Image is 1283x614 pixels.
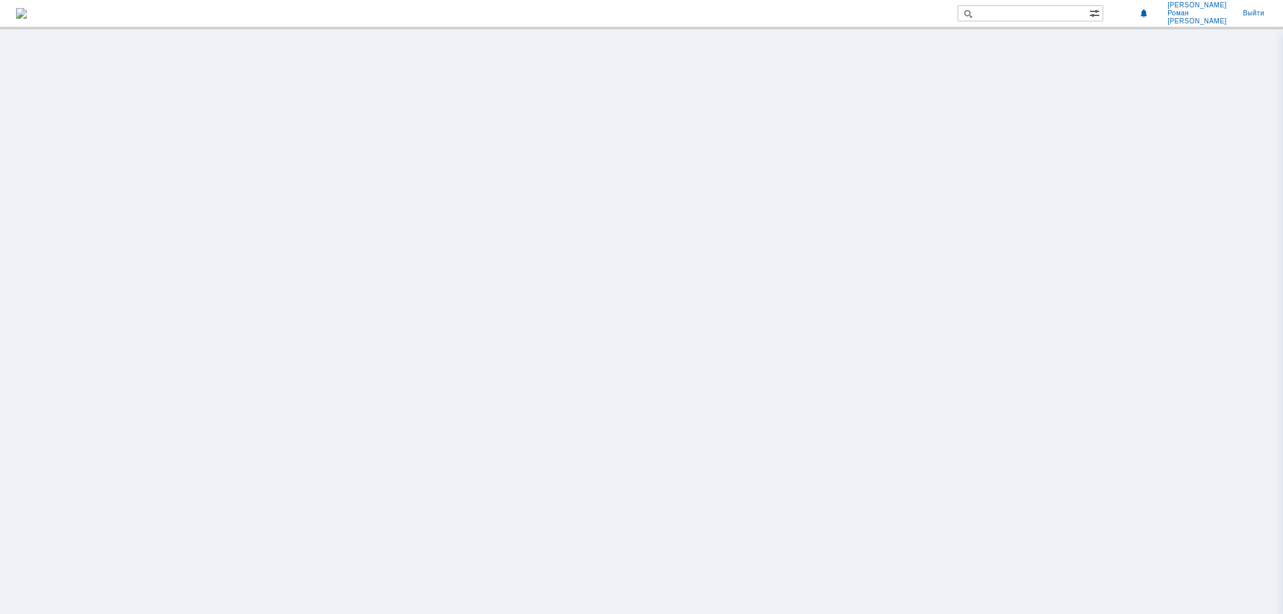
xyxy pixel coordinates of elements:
img: logo [16,8,27,19]
span: Роман [1167,9,1227,17]
a: Перейти на домашнюю страницу [16,8,27,19]
span: Расширенный поиск [1089,6,1103,19]
span: [PERSON_NAME] [1167,17,1227,25]
span: [PERSON_NAME] [1167,1,1227,9]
